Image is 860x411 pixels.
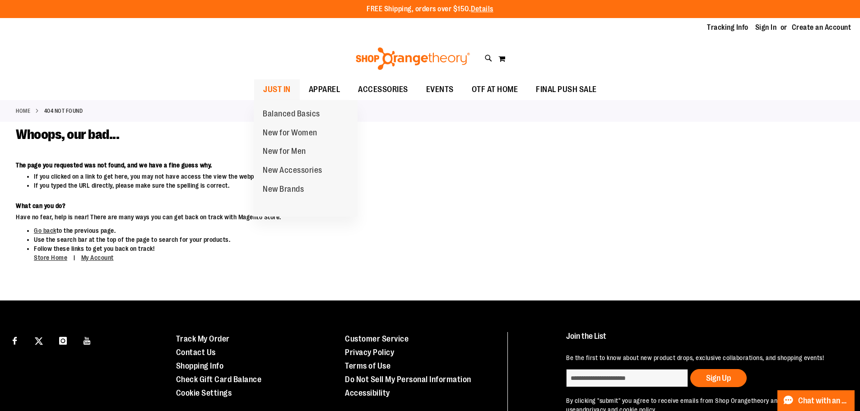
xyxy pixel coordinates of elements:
[527,79,606,100] a: FINAL PUSH SALE
[263,128,317,139] span: New for Women
[566,353,839,362] p: Be the first to know about new product drops, exclusive collaborations, and shopping events!
[792,23,851,32] a: Create an Account
[254,124,326,143] a: New for Women
[69,250,80,266] span: |
[777,390,855,411] button: Chat with an Expert
[44,107,83,115] strong: 404 Not Found
[300,79,349,100] a: APPAREL
[55,332,71,348] a: Visit our Instagram page
[354,47,471,70] img: Shop Orangetheory
[566,369,688,387] input: enter email
[798,397,849,405] span: Chat with an Expert
[345,334,409,343] a: Customer Service
[345,361,390,370] a: Terms of Use
[358,79,408,100] span: ACCESSORIES
[176,361,224,370] a: Shopping Info
[566,332,839,349] h4: Join the List
[34,244,672,263] li: Follow these links to get you back on track!
[34,226,672,235] li: to the previous page.
[254,105,329,124] a: Balanced Basics
[35,337,43,345] img: Twitter
[417,79,463,100] a: EVENTS
[263,166,322,177] span: New Accessories
[755,23,777,32] a: Sign In
[263,185,304,196] span: New Brands
[34,172,672,181] li: If you clicked on a link to get here, you may not have access the view the webpage, or the link i...
[254,180,313,199] a: New Brands
[536,79,597,100] span: FINAL PUSH SALE
[263,79,291,100] span: JUST IN
[471,5,493,13] a: Details
[79,332,95,348] a: Visit our Youtube page
[254,79,300,100] a: JUST IN
[345,388,390,397] a: Accessibility
[254,142,315,161] a: New for Men
[426,79,454,100] span: EVENTS
[345,375,471,384] a: Do Not Sell My Personal Information
[707,23,748,32] a: Tracking Info
[176,375,262,384] a: Check Gift Card Balance
[345,348,394,357] a: Privacy Policy
[7,332,23,348] a: Visit our Facebook page
[16,201,672,210] dt: What can you do?
[309,79,340,100] span: APPAREL
[367,4,493,14] p: FREE Shipping, orders over $150.
[254,100,358,217] ul: JUST IN
[31,332,47,348] a: Visit our X page
[472,79,518,100] span: OTF AT HOME
[34,254,67,261] a: Store Home
[263,147,306,158] span: New for Men
[463,79,527,100] a: OTF AT HOME
[690,369,747,387] button: Sign Up
[706,374,731,383] span: Sign Up
[263,109,320,120] span: Balanced Basics
[16,127,119,142] span: Whoops, our bad...
[349,79,417,100] a: ACCESSORIES
[34,235,672,244] li: Use the search bar at the top of the page to search for your products.
[81,254,114,261] a: My Account
[176,388,232,397] a: Cookie Settings
[16,161,672,170] dt: The page you requested was not found, and we have a fine guess why.
[254,161,331,180] a: New Accessories
[176,348,216,357] a: Contact Us
[34,181,672,190] li: If you typed the URL directly, please make sure the spelling is correct.
[176,334,230,343] a: Track My Order
[34,227,56,234] a: Go back
[16,212,672,222] dd: Have no fear, help is near! There are many ways you can get back on track with Magento Store.
[16,107,30,115] a: Home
